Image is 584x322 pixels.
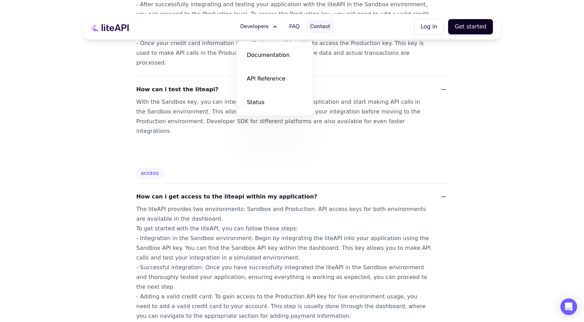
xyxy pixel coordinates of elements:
span: How can i get access to the liteapi within my application? [136,192,317,202]
span: Status [247,98,265,107]
span: FAQ [289,23,300,31]
button: Get started [448,19,493,34]
a: FAQ [285,20,304,34]
span: Contact [310,23,330,31]
button: How can i get access to the liteapi within my application? [136,192,448,202]
div: With the Sandbox key, you can integrate the liteAPI into your application and start making API ca... [136,97,431,136]
button: Developers [236,20,283,34]
span: Access [136,169,163,178]
a: Documentation [240,45,309,65]
button: How can i test the liteapi? [136,85,448,94]
a: Status [240,93,309,112]
a: Contact [306,20,334,34]
a: API Reference [240,69,309,88]
span: Documentation [247,51,290,59]
span: Developers [240,23,269,31]
button: Log in [414,19,444,35]
div: Open Intercom Messenger [560,298,577,315]
span: How can i test the liteapi? [136,85,218,94]
span: API Reference [247,75,285,83]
